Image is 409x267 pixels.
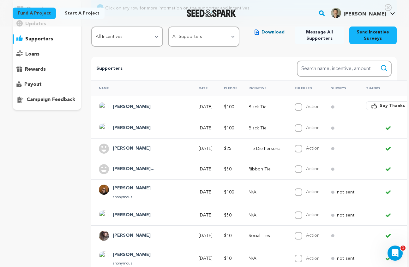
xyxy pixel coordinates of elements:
[306,104,320,109] label: Action
[99,231,109,241] img: f38ccb7bd49200ac.jpg
[187,9,236,17] a: Seed&Spark Homepage
[224,256,232,261] span: $10
[113,251,151,259] h4: Yilmaz Cana
[224,167,232,171] span: $50
[249,166,283,172] p: Ribbon Tie
[99,144,109,154] img: user.png
[224,190,234,194] span: $100
[199,212,213,218] p: [DATE]
[330,7,396,20] span: Chris V.'s Profile
[250,27,290,38] button: Download
[216,80,241,96] th: Pledge
[99,123,109,133] img: ACg8ocLCbcARJ0sdtdEqn2TkyXDewQMjSDbiTdHMc18ARHVRtkPNZC4=s96-c
[224,213,232,217] span: $50
[306,233,320,238] label: Action
[330,7,396,18] a: Chris V.'s Profile
[262,29,285,35] span: Download
[199,166,213,172] p: [DATE]
[249,212,283,218] p: N/A
[249,255,283,262] p: N/A
[13,8,56,19] a: Fund a project
[249,104,283,110] p: Black Tie
[344,12,386,17] span: [PERSON_NAME]
[224,146,232,151] span: $25
[199,145,213,152] p: [DATE]
[13,95,81,105] button: campaign feedback
[380,103,405,109] span: Say Thanks
[113,195,151,200] p: anonymous
[199,104,213,110] p: [DATE]
[337,212,355,218] p: not sent
[113,232,151,240] h4: Pamela Hill
[224,234,232,238] span: $10
[113,261,151,266] p: anonymous
[191,80,216,96] th: Date
[113,185,151,192] h4: Nick Alverson
[113,165,154,173] h4: Jessica Sharples
[13,34,81,44] button: supporters
[300,29,339,42] span: Message All Supporters
[99,210,109,220] img: ACg8ocKdZFZw9n9W4wZQmmscP3fiAIkpqWgwizQ3bg9aKjVmIdBa8VU4=s96-c
[331,8,341,18] img: 5cf95370f3f0561f.jpg
[400,246,406,251] span: 1
[113,103,151,111] h4: Martin Jess
[337,255,355,262] p: not sent
[306,190,320,194] label: Action
[99,251,109,261] img: ACg8ocLCWN8yhvbvYLpExeI0_4UGUIon52mZyoVCs8wtn8lkfz7CRQ=s96-c
[306,146,320,151] label: Action
[297,61,392,77] input: Search name, incentive, amount
[224,126,234,130] span: $100
[249,189,283,195] p: N/A
[323,80,358,96] th: Surveys
[249,125,283,131] p: Black Tie
[99,185,109,195] img: d03c2d1f07970040.jpg
[306,256,320,261] label: Action
[249,145,283,152] p: Tie Die Personal Poster Image for Social Media
[113,145,151,152] h4: Tony Mouleart
[96,65,276,73] p: Supporters
[13,49,81,59] button: loans
[349,27,397,44] button: Send Incentive Surveys
[25,66,46,73] p: rewards
[241,80,287,96] th: Incentive
[99,164,109,174] img: user.png
[287,80,323,96] th: Fulfilled
[91,80,191,96] th: Name
[199,189,213,195] p: [DATE]
[199,255,213,262] p: [DATE]
[13,80,81,90] button: payout
[187,9,236,17] img: Seed&Spark Logo Dark Mode
[306,213,320,217] label: Action
[199,125,213,131] p: [DATE]
[113,124,151,132] h4: Martin Jess
[295,27,344,44] button: Message All Supporters
[99,102,109,112] img: ACg8ocLCbcARJ0sdtdEqn2TkyXDewQMjSDbiTdHMc18ARHVRtkPNZC4=s96-c
[24,81,42,88] p: payout
[306,167,320,171] label: Action
[199,233,213,239] p: [DATE]
[27,96,75,104] p: campaign feedback
[331,8,386,18] div: Chris V.'s Profile
[60,8,105,19] a: Start a project
[337,189,355,195] p: not sent
[249,233,283,239] p: Social Ties
[113,211,151,219] h4: Jennifer Tung
[13,64,81,74] button: rewards
[25,35,53,43] p: supporters
[306,126,320,130] label: Action
[388,246,403,261] iframe: Intercom live chat
[224,105,234,109] span: $100
[25,50,39,58] p: loans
